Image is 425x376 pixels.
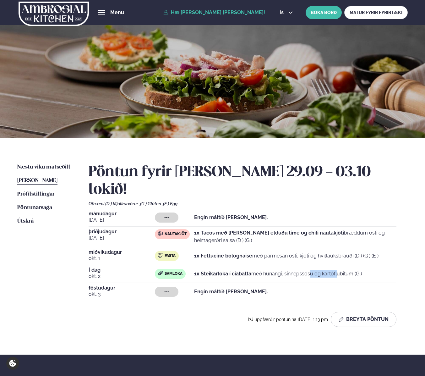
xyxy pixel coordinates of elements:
a: [PERSON_NAME] [17,177,57,185]
a: Prófílstillingar [17,191,55,198]
span: --- [164,215,169,220]
span: Samloka [165,271,183,276]
img: logo [19,1,89,27]
span: mánudagur [89,211,155,216]
span: (E ) Egg [163,201,177,206]
span: [PERSON_NAME] [17,178,57,183]
a: Útskrá [17,218,34,225]
p: bræddum osti og heimagerðri salsa (D ) (G ) [194,229,396,244]
span: miðvikudagur [89,250,155,255]
span: is [280,10,286,15]
span: (G ) Glúten , [140,201,163,206]
strong: Engin máltíð [PERSON_NAME]. [194,289,268,295]
p: með parmesan osti, kjöti og hvítlauksbrauði (D ) (G ) (E ) [194,252,379,260]
span: (D ) Mjólkurvörur , [105,201,140,206]
span: okt. 3 [89,290,155,298]
img: beef.svg [158,231,163,236]
strong: 1x Steikarloka í ciabatta [194,271,251,277]
span: þriðjudagur [89,229,155,234]
p: með hunangi, sinnepssósu og kartöflubitum (G ) [194,270,362,278]
span: [DATE] [89,234,155,242]
a: Næstu viku matseðill [17,163,70,171]
button: hamburger [98,9,105,16]
span: --- [164,289,169,294]
span: [DATE] [89,216,155,224]
span: Næstu viku matseðill [17,164,70,170]
button: is [275,10,298,15]
span: föstudagur [89,285,155,290]
span: Prófílstillingar [17,191,55,197]
button: BÓKA BORÐ [306,6,342,19]
strong: Engin máltíð [PERSON_NAME]. [194,214,268,220]
span: Nautakjöt [165,232,187,237]
span: okt. 2 [89,273,155,280]
a: Cookie settings [6,357,19,370]
button: Breyta Pöntun [331,312,396,327]
img: sandwich-new-16px.svg [158,271,163,275]
span: okt. 1 [89,255,155,262]
img: pasta.svg [158,253,163,258]
span: Pöntunarsaga [17,205,52,210]
span: Í dag [89,268,155,273]
a: Hæ [PERSON_NAME] [PERSON_NAME]! [163,10,265,15]
strong: 1x Tacos með [PERSON_NAME] elduðu lime og chili nautakjöti [194,230,344,236]
span: Pasta [165,253,176,258]
strong: 1x Fettucine bolognaise [194,253,252,259]
span: Útskrá [17,218,34,224]
h2: Pöntun fyrir [PERSON_NAME] 29.09 - 03.10 lokið! [89,163,408,199]
a: MATUR FYRIR FYRIRTÆKI [344,6,408,19]
span: Þú uppfærðir pöntunina [DATE] 1:13 pm [248,317,328,322]
div: Ofnæmi: [89,201,408,206]
a: Pöntunarsaga [17,204,52,212]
